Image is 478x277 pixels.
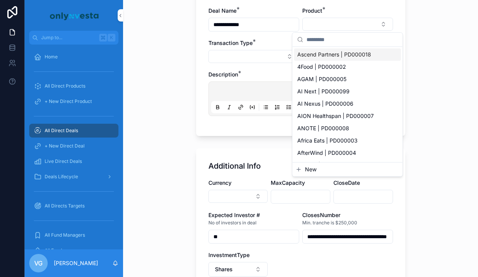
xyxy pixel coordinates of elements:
[271,179,305,186] span: MaxCapacity
[297,75,346,83] span: AGAM | PD000005
[54,259,98,267] p: [PERSON_NAME]
[297,112,374,120] span: AION Healthspan | PD000007
[302,18,393,31] button: Select Button
[29,124,118,138] a: All Direct Deals
[45,247,64,254] span: All Funds
[29,154,118,168] a: Live Direct Deals
[333,179,360,186] span: CloseDate
[208,262,268,277] button: Select Button
[29,31,118,45] button: Jump to...K
[45,158,82,164] span: Live Direct Deals
[297,161,348,169] span: Airtable | PD000157
[41,35,96,41] span: Jump to...
[208,71,238,78] span: Description
[208,220,256,226] span: No of investors in deal
[208,252,250,258] span: InvestmentType
[293,47,403,162] div: Suggestions
[297,51,371,58] span: Ascend Partners | PD000018
[45,174,78,180] span: Deals Lifecycle
[45,143,85,149] span: + New Direct Deal
[302,220,357,226] span: Min. tranche is $250,000
[297,88,350,95] span: AI Next | PD000099
[302,212,340,218] span: ClosesNumber
[208,7,237,14] span: Deal Name
[45,98,92,104] span: + New Direct Product
[29,228,118,242] a: All Fund Managers
[29,50,118,64] a: Home
[45,232,85,238] span: All Fund Managers
[297,100,353,108] span: AI Nexus | PD000006
[305,166,316,173] span: New
[45,54,58,60] span: Home
[45,128,78,134] span: All Direct Deals
[208,212,260,218] span: Expected Investor #
[29,139,118,153] a: + New Direct Deal
[48,9,99,22] img: App logo
[108,35,115,41] span: K
[297,149,356,157] span: AfterWind | PD000004
[29,95,118,108] a: + New Direct Product
[297,137,358,144] span: Africa Eats | PD000003
[208,161,261,171] h1: Additional Info
[25,45,123,249] div: scrollable content
[302,7,322,14] span: Product
[208,179,232,186] span: Currency
[215,265,233,273] span: Shares
[45,83,85,89] span: All Direct Products
[208,190,268,203] button: Select Button
[29,79,118,93] a: All Direct Products
[296,166,400,173] button: New
[297,124,349,132] span: ANOTE | PD000008
[34,259,43,268] span: VG
[45,203,85,209] span: All Directs Targets
[208,40,253,46] span: Transaction Type
[208,50,299,63] button: Select Button
[29,244,118,257] a: All Funds
[297,63,346,71] span: 4Food | PD000002
[29,199,118,213] a: All Directs Targets
[29,170,118,184] a: Deals Lifecycle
